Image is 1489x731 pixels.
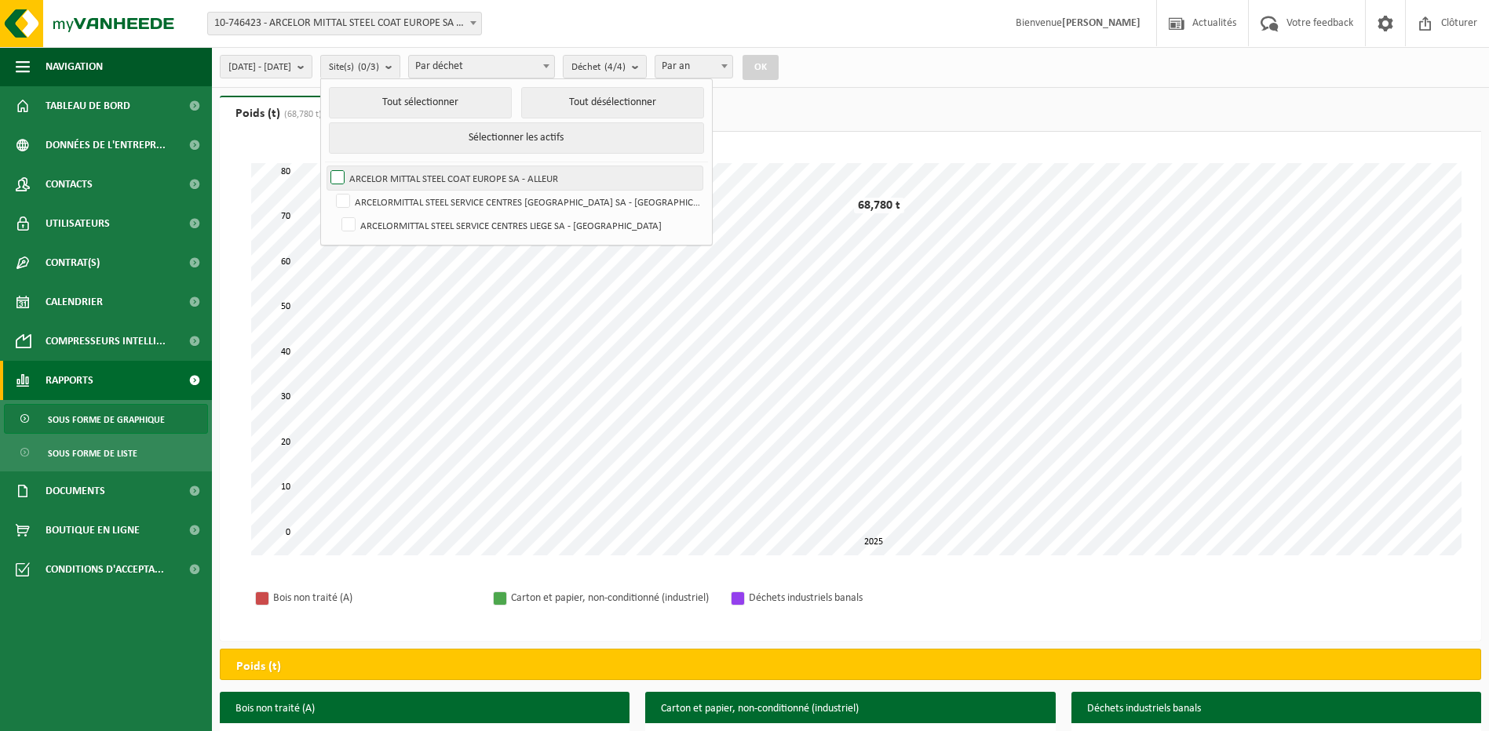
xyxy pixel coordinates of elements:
button: Sélectionner les actifs [329,122,704,154]
span: Rapports [46,361,93,400]
span: Utilisateurs [46,204,110,243]
a: Poids (t) [220,96,338,132]
span: Boutique en ligne [46,511,140,550]
h3: Bois non traité (A) [220,692,630,726]
a: Sous forme de graphique [4,404,208,434]
button: Site(s)(0/3) [320,55,400,78]
span: Par an [655,55,733,78]
div: Carton et papier, non-conditionné (industriel) [511,588,715,608]
span: (68,780 t) [280,110,322,119]
span: Sous forme de graphique [48,405,165,435]
span: Documents [46,471,105,511]
button: Déchet(4/4) [563,55,647,78]
span: 10-746423 - ARCELOR MITTAL STEEL COAT EUROPE SA - ALLEUR [208,13,481,35]
span: Conditions d'accepta... [46,550,164,589]
span: Site(s) [329,56,379,79]
h3: Carton et papier, non-conditionné (industriel) [645,692,1055,726]
span: Tableau de bord [46,86,130,125]
span: Déchet [571,56,626,79]
span: Par déchet [408,55,555,78]
h2: Poids (t) [221,649,297,684]
div: Déchets industriels banals [749,588,953,608]
div: 68,780 t [854,198,904,213]
span: Compresseurs intelli... [46,322,166,361]
button: [DATE] - [DATE] [220,55,312,78]
span: Calendrier [46,282,103,322]
span: Contrat(s) [46,243,100,282]
count: (4/4) [604,62,626,72]
span: [DATE] - [DATE] [228,56,291,79]
button: Tout sélectionner [329,87,512,118]
span: Données de l'entrepr... [46,125,166,165]
strong: [PERSON_NAME] [1062,17,1140,29]
count: (0/3) [358,62,379,72]
a: Sous forme de liste [4,438,208,467]
span: Sous forme de liste [48,438,137,468]
label: ARCELORMITTAL STEEL SERVICE CENTRES [GEOGRAPHIC_DATA] SA - [GEOGRAPHIC_DATA] [333,190,703,213]
span: Par an [655,56,732,78]
span: 10-746423 - ARCELOR MITTAL STEEL COAT EUROPE SA - ALLEUR [207,12,482,35]
label: ARCELOR MITTAL STEEL COAT EUROPE SA - ALLEUR [327,166,703,190]
h3: Déchets industriels banals [1071,692,1481,726]
span: Contacts [46,165,93,204]
span: Par déchet [409,56,554,78]
div: Bois non traité (A) [273,588,477,608]
button: OK [743,55,779,80]
span: Navigation [46,47,103,86]
label: ARCELORMITTAL STEEL SERVICE CENTRES LIEGE SA - [GEOGRAPHIC_DATA] [338,213,703,237]
button: Tout désélectionner [521,87,704,118]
